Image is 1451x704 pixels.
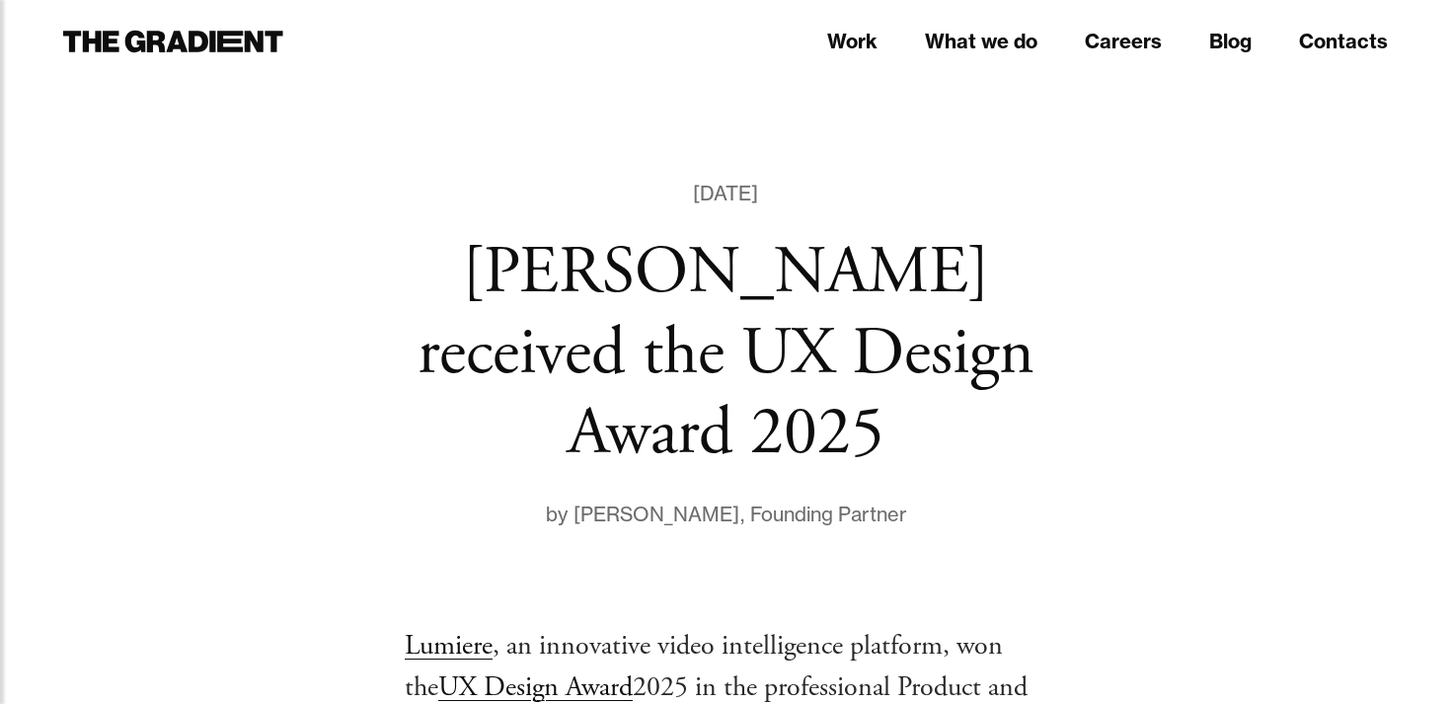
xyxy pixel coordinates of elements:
[1299,27,1388,56] a: Contacts
[405,628,493,664] a: Lumiere
[573,499,739,530] div: [PERSON_NAME]
[750,499,907,530] div: Founding Partner
[693,178,758,209] div: [DATE]
[827,27,878,56] a: Work
[405,233,1047,475] h1: [PERSON_NAME] received the UX Design Award 2025
[1209,27,1252,56] a: Blog
[925,27,1037,56] a: What we do
[739,499,750,530] div: ,
[545,499,573,530] div: by
[1085,27,1162,56] a: Careers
